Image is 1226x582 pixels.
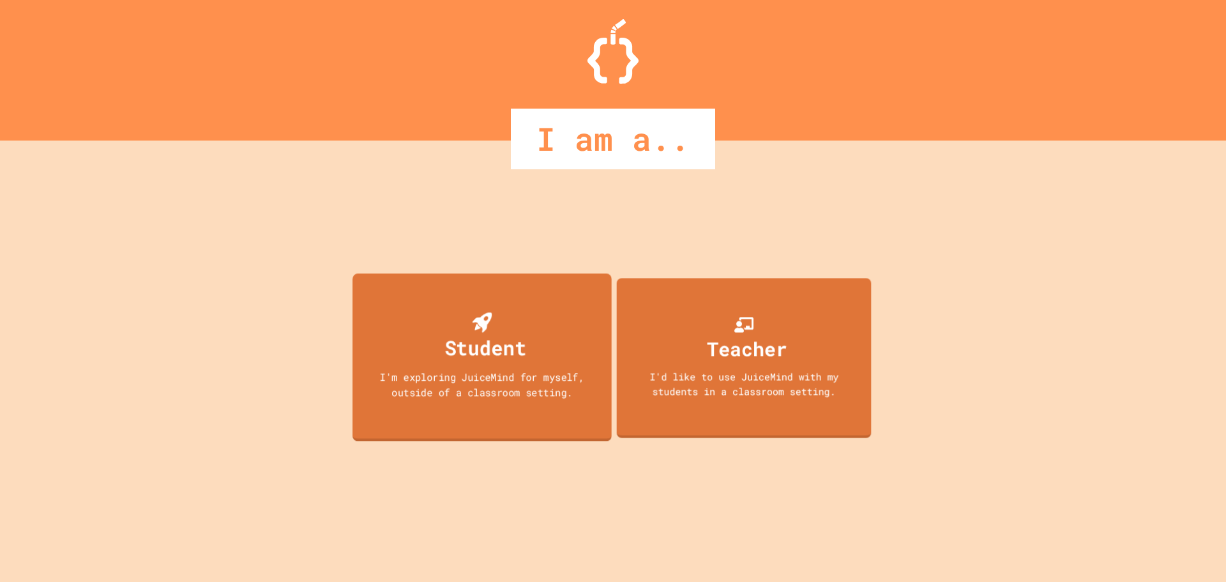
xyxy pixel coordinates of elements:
div: I am a.. [511,109,715,169]
div: Teacher [707,334,787,363]
div: Student [444,332,526,362]
div: I'm exploring JuiceMind for myself, outside of a classroom setting. [365,369,598,399]
img: Logo.svg [587,19,639,84]
div: I'd like to use JuiceMind with my students in a classroom setting. [630,369,859,398]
